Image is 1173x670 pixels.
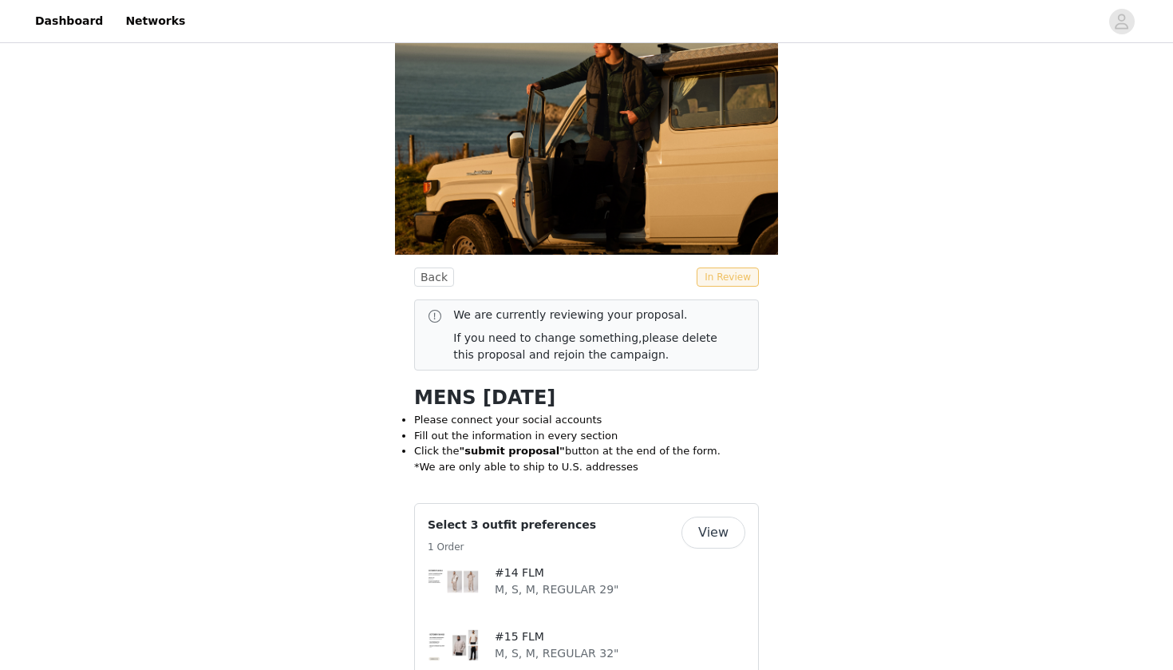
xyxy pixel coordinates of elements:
[1114,9,1129,34] div: avatar
[428,540,596,554] h5: 1 Order
[697,268,759,287] span: In Review
[414,428,759,444] li: Fill out the information in every section
[453,307,733,323] p: We are currently reviewing your proposal.
[453,330,733,363] p: If you need to change something,
[428,517,596,533] h4: Select 3 outfit preferences
[681,517,745,549] button: View
[414,459,759,475] p: *We are only able to ship to U.S. addresses
[428,569,479,594] img: #14 FLM
[414,268,454,287] button: Back
[428,629,479,661] img: #15 FLM
[495,565,619,581] h4: #14 FLM
[495,628,619,645] h4: #15 FLM
[414,443,759,459] li: Click the button at the end of the form.
[495,581,619,598] p: M, S, M, REGULAR 29"
[414,383,759,412] h1: MENS [DATE]
[495,645,619,662] p: M, S, M, REGULAR 32"
[116,3,195,39] a: Networks
[414,412,759,428] li: Please connect your social accounts
[459,445,564,457] strong: "submit proposal"
[26,3,113,39] a: Dashboard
